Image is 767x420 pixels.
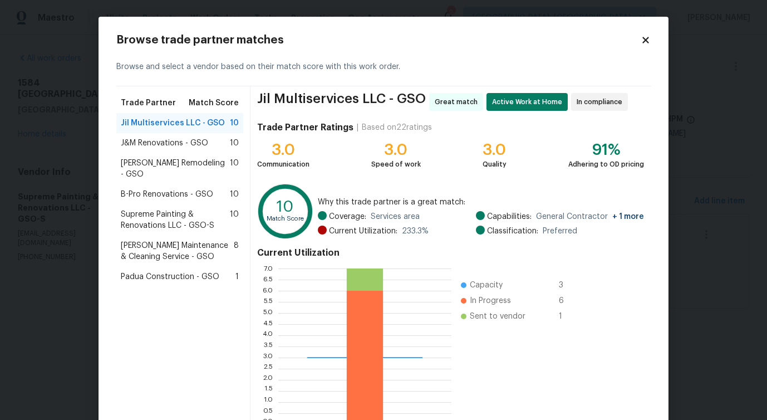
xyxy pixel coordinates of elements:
[230,189,239,200] span: 10
[121,189,213,200] span: B-Pro Renovations - GSO
[470,311,525,322] span: Sent to vendor
[264,265,273,272] text: 7.0
[492,96,567,108] span: Active Work at Home
[257,93,426,111] span: Jil Multiservices LLC - GSO
[121,158,230,180] span: [PERSON_NAME] Remodeling - GSO
[263,354,273,361] text: 3.0
[230,138,239,149] span: 10
[121,209,230,231] span: Supreme Painting & Renovations LLC - GSO-S
[371,144,421,155] div: 3.0
[116,35,641,46] h2: Browse trade partner matches
[121,118,225,129] span: Jil Multiservices LLC - GSO
[121,97,176,109] span: Trade Partner
[371,211,420,222] span: Services area
[121,271,219,282] span: Padua Construction - GSO
[263,321,273,328] text: 4.5
[263,343,273,350] text: 3.5
[470,280,503,291] span: Capacity
[353,122,362,133] div: |
[577,96,627,108] span: In compliance
[257,122,353,133] h4: Trade Partner Ratings
[402,226,429,237] span: 233.3 %
[264,388,273,394] text: 1.5
[263,377,273,383] text: 2.0
[235,271,239,282] span: 1
[435,96,482,108] span: Great match
[189,97,239,109] span: Match Score
[483,159,507,170] div: Quality
[277,199,294,214] text: 10
[371,159,421,170] div: Speed of work
[262,332,273,339] text: 4.0
[230,209,239,231] span: 10
[559,311,577,322] span: 1
[230,158,239,180] span: 10
[257,247,644,258] h4: Current Utilization
[267,216,304,222] text: Match Score
[263,365,273,372] text: 2.5
[234,240,239,262] span: 8
[121,138,208,149] span: J&M Renovations - GSO
[257,144,309,155] div: 3.0
[362,122,432,133] div: Based on 22 ratings
[262,287,273,294] text: 6.0
[329,211,366,222] span: Coverage:
[263,299,273,305] text: 5.5
[263,310,273,316] text: 5.0
[487,211,532,222] span: Capabilities:
[487,226,538,237] span: Classification:
[263,410,273,417] text: 0.5
[264,399,273,406] text: 1.0
[536,211,644,222] span: General Contractor
[116,48,651,86] div: Browse and select a vendor based on their match score with this work order.
[121,240,234,262] span: [PERSON_NAME] Maintenance & Cleaning Service - GSO
[329,226,397,237] span: Current Utilization:
[263,276,273,283] text: 6.5
[568,144,644,155] div: 91%
[559,295,577,306] span: 6
[470,295,511,306] span: In Progress
[318,197,644,208] span: Why this trade partner is a great match:
[559,280,577,291] span: 3
[612,213,644,221] span: + 1 more
[230,118,239,129] span: 10
[543,226,577,237] span: Preferred
[257,159,309,170] div: Communication
[483,144,507,155] div: 3.0
[568,159,644,170] div: Adhering to OD pricing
